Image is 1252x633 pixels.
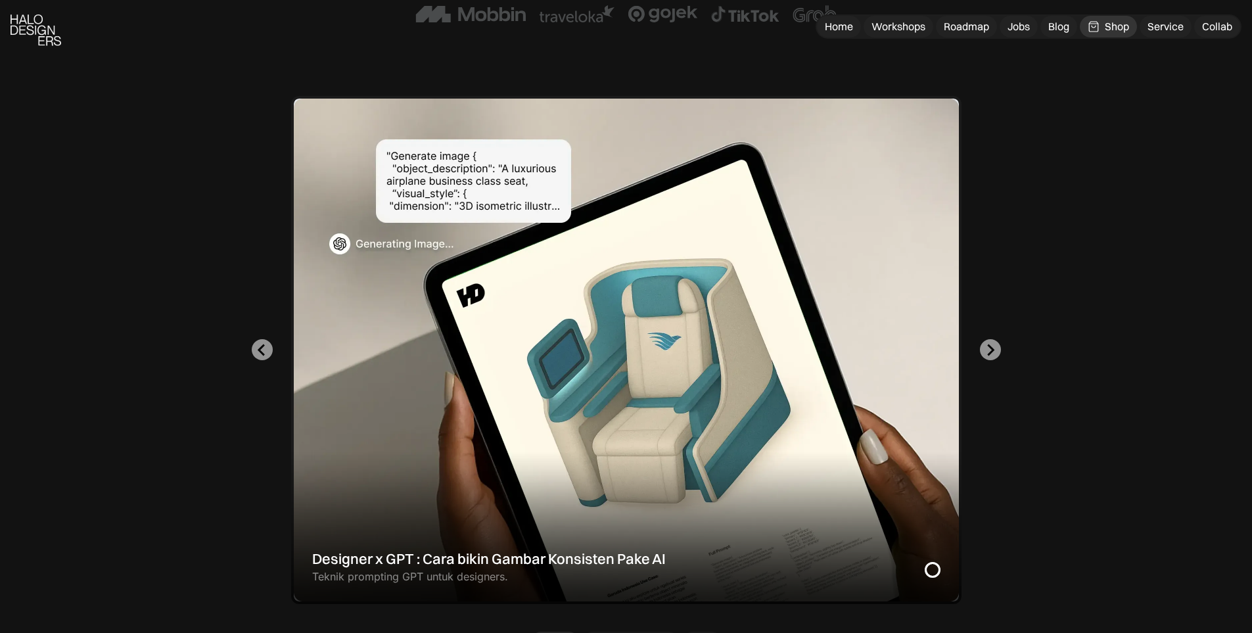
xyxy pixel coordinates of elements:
[1000,16,1038,37] a: Jobs
[1040,16,1077,37] a: Blog
[1140,16,1192,37] a: Service
[817,16,861,37] a: Home
[1148,20,1184,34] div: Service
[1194,16,1240,37] a: Collab
[1048,20,1069,34] div: Blog
[252,339,273,360] button: Go to last slide
[825,20,853,34] div: Home
[291,96,962,604] div: 1 of 2
[871,20,925,34] div: Workshops
[936,16,997,37] a: Roadmap
[1105,20,1129,34] div: Shop
[944,20,989,34] div: Roadmap
[980,339,1001,360] button: Next slide
[1202,20,1232,34] div: Collab
[1080,16,1137,37] a: Shop
[1008,20,1030,34] div: Jobs
[291,96,962,604] a: Designer x GPT : Cara bikin Gambar Konsisten Pake AITeknik prompting GPT untuk designers.
[864,16,933,37] a: Workshops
